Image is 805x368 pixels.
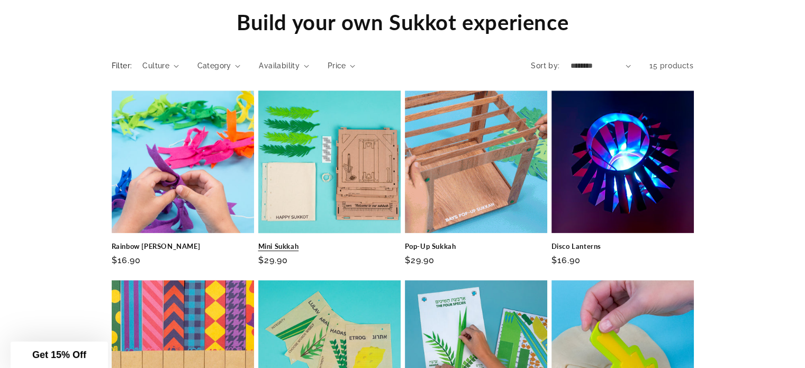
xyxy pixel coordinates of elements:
[197,60,231,71] span: Category
[328,60,356,71] summary: Price
[649,61,694,70] span: 15 products
[112,242,254,251] a: Rainbow [PERSON_NAME]
[258,242,401,251] a: Mini Sukkah
[112,60,132,71] h2: Filter:
[32,349,86,360] span: Get 15% Off
[531,61,559,70] label: Sort by:
[259,60,309,71] summary: Availability (0 selected)
[237,10,568,35] span: Build your own Sukkot experience
[142,60,169,71] span: Culture
[405,242,547,251] a: Pop-Up Sukkah
[142,60,178,71] summary: Culture (0 selected)
[197,60,241,71] summary: Category (0 selected)
[259,60,300,71] span: Availability
[11,342,108,368] div: Get 15% Off
[551,242,694,251] a: Disco Lanterns
[328,60,346,71] span: Price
